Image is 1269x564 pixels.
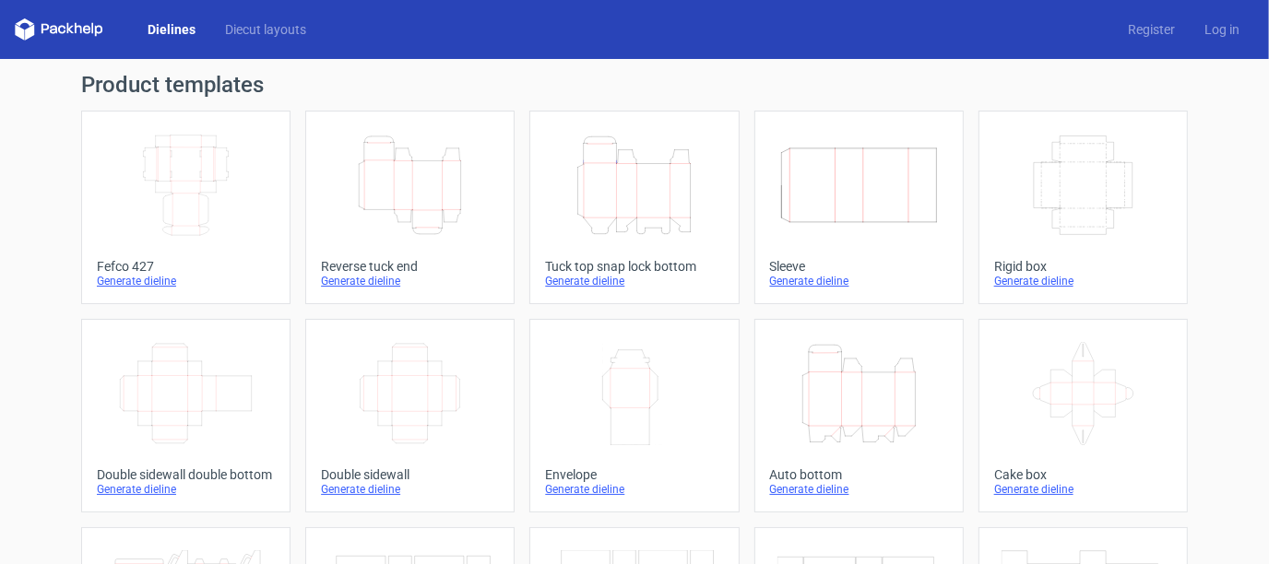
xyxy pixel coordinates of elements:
[994,274,1172,288] div: Generate dieline
[994,482,1172,497] div: Generate dieline
[321,482,499,497] div: Generate dieline
[545,274,723,288] div: Generate dieline
[545,467,723,482] div: Envelope
[978,111,1188,304] a: Rigid boxGenerate dieline
[770,467,948,482] div: Auto bottom
[1190,20,1254,39] a: Log in
[321,274,499,288] div: Generate dieline
[754,319,964,512] a: Auto bottomGenerate dieline
[97,467,275,482] div: Double sidewall double bottom
[994,259,1172,274] div: Rigid box
[321,467,499,482] div: Double sidewall
[754,111,964,304] a: SleeveGenerate dieline
[994,467,1172,482] div: Cake box
[97,482,275,497] div: Generate dieline
[133,20,210,39] a: Dielines
[81,74,1188,96] h1: Product templates
[529,111,739,304] a: Tuck top snap lock bottomGenerate dieline
[978,319,1188,512] a: Cake boxGenerate dieline
[210,20,321,39] a: Diecut layouts
[81,111,291,304] a: Fefco 427Generate dieline
[1113,20,1190,39] a: Register
[770,482,948,497] div: Generate dieline
[545,482,723,497] div: Generate dieline
[97,259,275,274] div: Fefco 427
[770,259,948,274] div: Sleeve
[81,319,291,512] a: Double sidewall double bottomGenerate dieline
[321,259,499,274] div: Reverse tuck end
[529,319,739,512] a: EnvelopeGenerate dieline
[305,319,515,512] a: Double sidewallGenerate dieline
[97,274,275,288] div: Generate dieline
[770,274,948,288] div: Generate dieline
[545,259,723,274] div: Tuck top snap lock bottom
[305,111,515,304] a: Reverse tuck endGenerate dieline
